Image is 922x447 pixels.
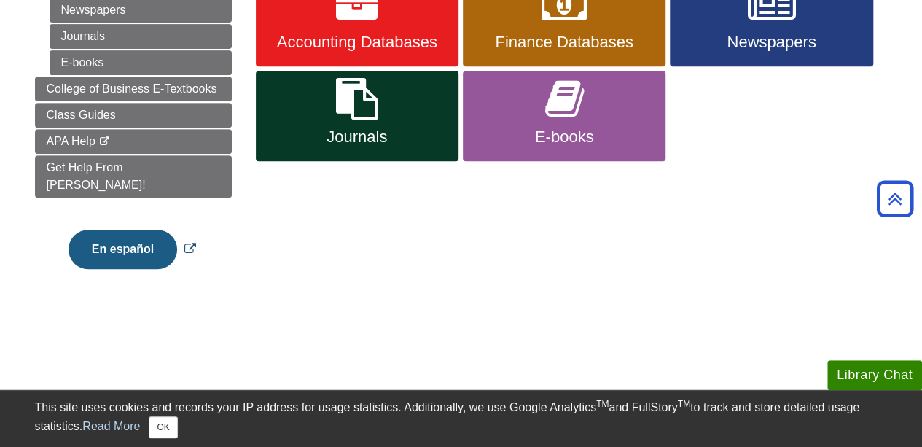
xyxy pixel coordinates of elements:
[47,109,116,121] span: Class Guides
[69,230,177,269] button: En español
[678,399,690,409] sup: TM
[149,416,177,438] button: Close
[35,103,232,128] a: Class Guides
[47,82,217,95] span: College of Business E-Textbooks
[827,360,922,390] button: Library Chat
[35,399,888,438] div: This site uses cookies and records your IP address for usage statistics. Additionally, we use Goo...
[47,161,146,191] span: Get Help From [PERSON_NAME]!
[47,135,95,147] span: APA Help
[82,420,140,432] a: Read More
[474,33,655,52] span: Finance Databases
[50,24,232,49] a: Journals
[474,128,655,147] span: E-books
[872,189,918,209] a: Back to Top
[35,129,232,154] a: APA Help
[50,50,232,75] a: E-books
[681,33,862,52] span: Newspapers
[35,155,232,198] a: Get Help From [PERSON_NAME]!
[267,128,448,147] span: Journals
[463,71,665,161] a: E-books
[98,137,111,147] i: This link opens in a new window
[596,399,609,409] sup: TM
[267,33,448,52] span: Accounting Databases
[256,71,458,161] a: Journals
[35,77,232,101] a: College of Business E-Textbooks
[65,243,200,255] a: Link opens in new window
